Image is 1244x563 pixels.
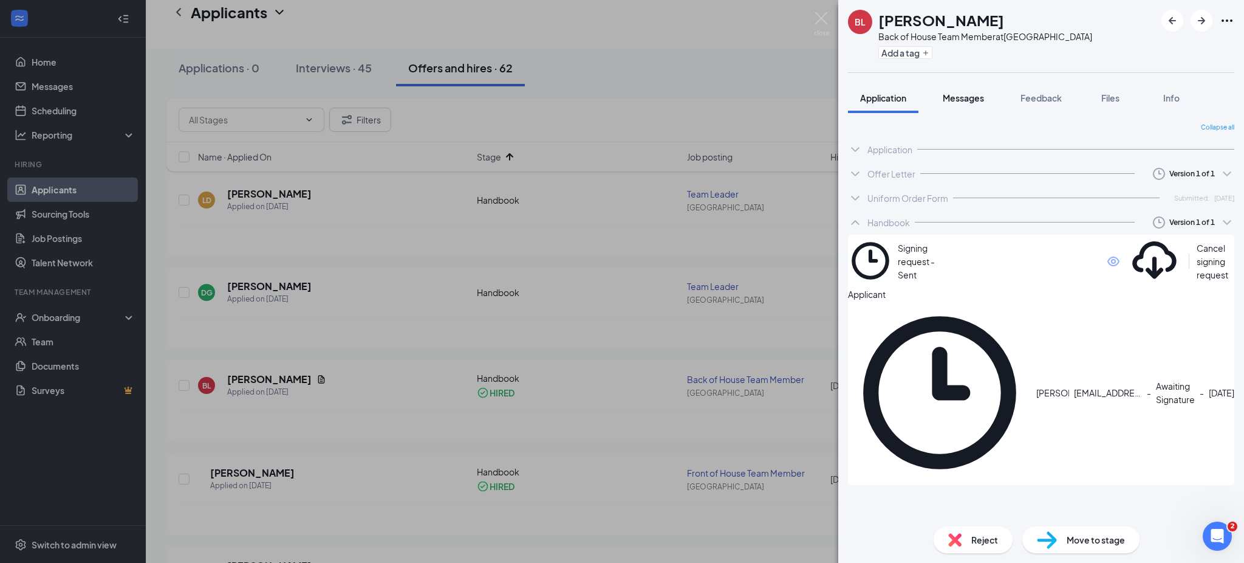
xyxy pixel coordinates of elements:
[1174,193,1209,203] span: Submitted:
[1209,386,1234,399] span: [DATE]
[1152,167,1166,181] svg: Clock
[1200,387,1204,398] span: -
[1203,522,1232,551] iframe: Intercom live chat
[867,168,915,180] div: Offer Letter
[848,301,1031,485] svg: Clock
[848,238,893,283] svg: Clock
[848,288,1234,301] div: Applicant
[1101,92,1119,103] span: Files
[943,92,984,103] span: Messages
[1228,522,1237,531] span: 2
[878,46,932,59] button: PlusAdd a tag
[867,143,912,156] div: Application
[1020,92,1062,103] span: Feedback
[922,49,929,57] svg: Plus
[1074,386,1142,399] span: [EMAIL_ADDRESS][DOMAIN_NAME]
[1152,215,1166,230] svg: Clock
[1194,13,1209,28] svg: ArrowRight
[1169,168,1215,179] div: Version 1 of 1
[855,16,866,28] div: BL
[1220,215,1234,230] svg: ChevronDown
[898,241,941,281] div: Signing request - Sent
[1197,241,1234,281] div: Cancel signing request
[1067,533,1125,547] span: Move to stage
[867,216,910,229] div: Handbook
[1169,217,1215,227] div: Version 1 of 1
[848,215,863,230] svg: ChevronUp
[878,10,1004,30] h1: [PERSON_NAME]
[1191,10,1212,32] button: ArrowRight
[1163,92,1180,103] span: Info
[860,92,906,103] span: Application
[1165,13,1180,28] svg: ArrowLeftNew
[1147,387,1151,398] span: -
[1201,123,1234,133] span: Collapse all
[1106,254,1121,269] svg: Eye
[1128,235,1181,288] svg: Download
[848,142,863,157] svg: ChevronDown
[848,191,863,206] svg: ChevronDown
[1220,167,1234,181] svg: ChevronDown
[1156,379,1195,406] span: Awaiting Signature
[1220,13,1234,28] svg: Ellipses
[867,192,948,204] div: Uniform Order Form
[878,30,1092,43] div: Back of House Team Member at [GEOGRAPHIC_DATA]
[848,167,863,181] svg: ChevronDown
[971,533,998,547] span: Reject
[1161,10,1183,32] button: ArrowLeftNew
[1036,386,1069,399] span: [PERSON_NAME]
[1214,193,1234,203] span: [DATE]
